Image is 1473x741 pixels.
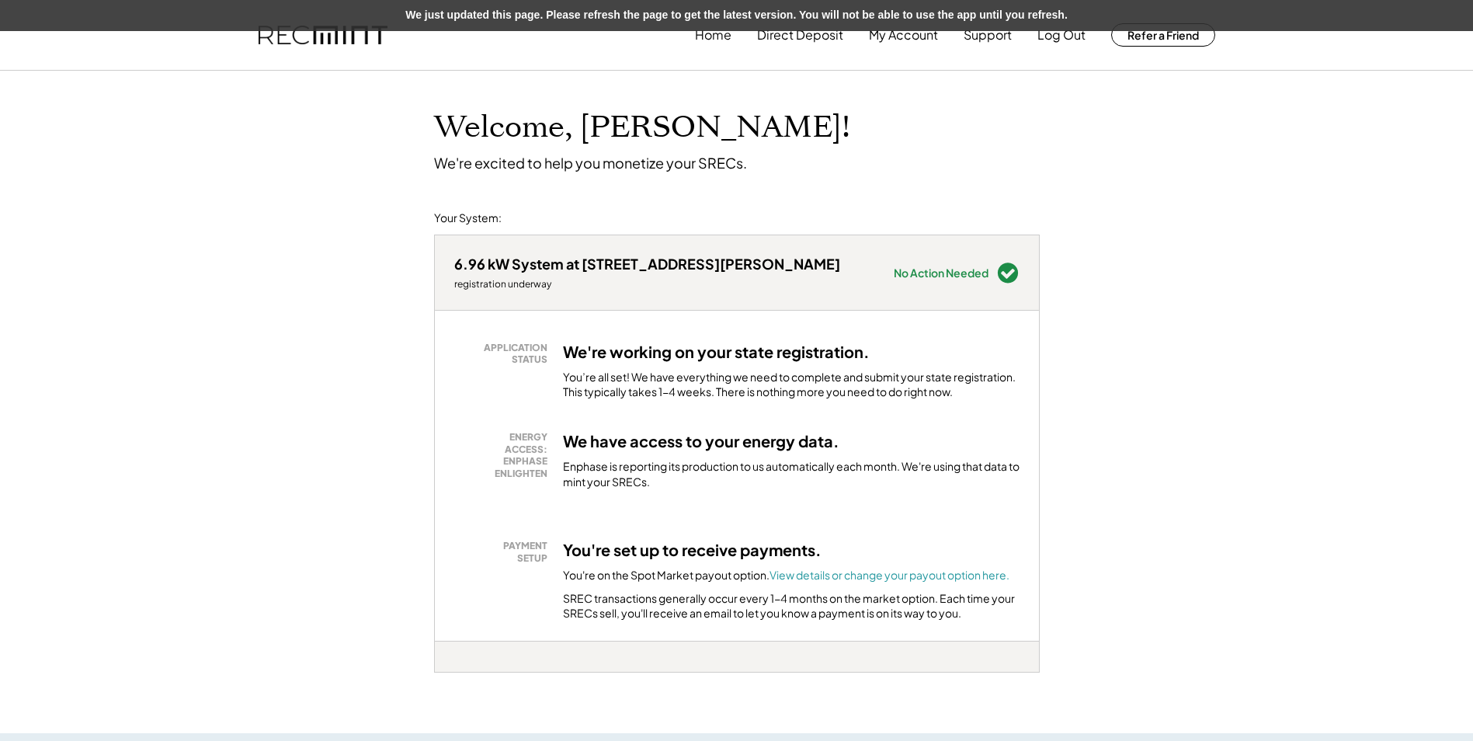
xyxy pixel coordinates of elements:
button: My Account [869,19,938,50]
div: registration underway [454,278,840,290]
button: Log Out [1037,19,1086,50]
h1: Welcome, [PERSON_NAME]! [434,110,850,146]
div: APPLICATION STATUS [462,342,547,366]
button: Support [964,19,1012,50]
a: View details or change your payout option here. [770,568,1009,582]
div: No Action Needed [894,267,988,278]
div: SREC transactions generally occur every 1-4 months on the market option. Each time your SRECs sel... [563,591,1020,621]
h3: We're working on your state registration. [563,342,870,362]
div: PAYMENT SETUP [462,540,547,564]
div: ENERGY ACCESS: ENPHASE ENLIGHTEN [462,431,547,479]
div: ka1czihn - VA Distributed [434,673,485,679]
h3: You're set up to receive payments. [563,540,822,560]
div: You're on the Spot Market payout option. [563,568,1009,583]
div: We're excited to help you monetize your SRECs. [434,154,747,172]
button: Home [695,19,731,50]
div: 6.96 kW System at [STREET_ADDRESS][PERSON_NAME] [454,255,840,273]
h3: We have access to your energy data. [563,431,839,451]
div: Your System: [434,210,502,226]
div: You’re all set! We have everything we need to complete and submit your state registration. This t... [563,370,1020,400]
button: Direct Deposit [757,19,843,50]
img: recmint-logotype%403x.png [259,26,387,45]
button: Refer a Friend [1111,23,1215,47]
div: Enphase is reporting its production to us automatically each month. We're using that data to mint... [563,459,1020,489]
